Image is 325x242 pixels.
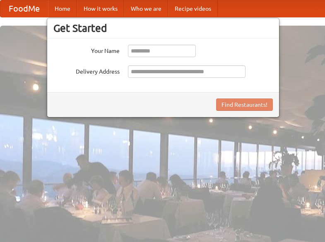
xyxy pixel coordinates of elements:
[48,0,77,17] a: Home
[53,22,273,34] h3: Get Started
[53,45,120,55] label: Your Name
[124,0,168,17] a: Who we are
[216,98,273,111] button: Find Restaurants!
[53,65,120,76] label: Delivery Address
[168,0,218,17] a: Recipe videos
[77,0,124,17] a: How it works
[0,0,48,17] a: FoodMe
